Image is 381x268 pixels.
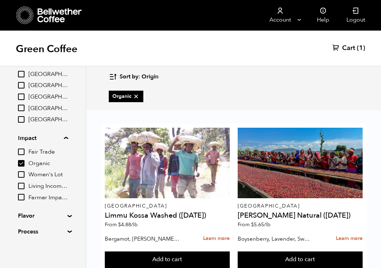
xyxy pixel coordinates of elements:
[105,221,138,228] span: From
[28,171,68,179] span: Women's Lot
[251,221,270,228] bdi: 5.65
[18,194,24,200] input: Farmer Impact Fund
[120,73,158,81] span: Sort by: Origin
[18,212,68,220] summary: Flavor
[332,44,365,53] a: Cart (1)
[16,42,77,55] h1: Green Coffee
[105,212,230,219] h4: Limmu Kossa Washed ([DATE])
[28,116,68,124] span: [GEOGRAPHIC_DATA]
[105,233,180,244] p: Bergamot, [PERSON_NAME], [PERSON_NAME]
[238,221,270,228] span: From
[18,171,24,178] input: Women's Lot
[105,251,230,268] button: Add to cart
[28,82,68,90] span: [GEOGRAPHIC_DATA]
[251,221,254,228] span: $
[28,148,68,156] span: Fair Trade
[28,71,68,78] span: [GEOGRAPHIC_DATA]
[28,105,68,113] span: [GEOGRAPHIC_DATA]
[357,44,365,53] span: (1)
[28,194,68,202] span: Farmer Impact Fund
[18,94,24,100] input: [GEOGRAPHIC_DATA]
[18,134,68,142] summary: Impact
[203,231,230,246] a: Learn more
[238,204,363,209] p: [GEOGRAPHIC_DATA]
[18,116,24,123] input: [GEOGRAPHIC_DATA]
[118,221,121,228] span: $
[112,93,140,100] span: Organic
[238,212,363,219] h4: [PERSON_NAME] Natural ([DATE])
[109,68,158,85] button: Sort by: Origin
[18,82,24,88] input: [GEOGRAPHIC_DATA]
[18,227,68,236] summary: Process
[28,182,68,190] span: Living Income Pricing
[28,93,68,101] span: [GEOGRAPHIC_DATA]
[131,221,138,228] span: /lb
[336,231,363,246] a: Learn more
[342,44,355,53] span: Cart
[264,221,270,228] span: /lb
[18,183,24,189] input: Living Income Pricing
[18,105,24,111] input: [GEOGRAPHIC_DATA]
[18,160,24,167] input: Organic
[118,221,138,228] bdi: 4.88
[28,160,68,168] span: Organic
[18,149,24,155] input: Fair Trade
[18,71,24,77] input: [GEOGRAPHIC_DATA]
[238,233,313,244] p: Boysenberry, Lavender, Sweet Cream
[238,251,363,268] button: Add to cart
[105,204,230,209] p: [GEOGRAPHIC_DATA]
